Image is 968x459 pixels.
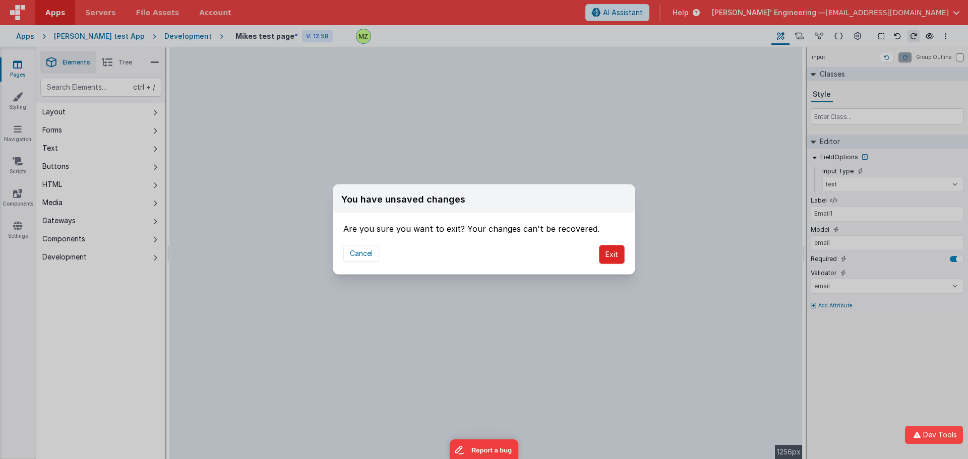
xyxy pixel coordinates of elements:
[599,245,625,264] button: Exit
[343,213,625,235] div: Are you sure you want to exit? Your changes can't be recovered.
[341,192,465,207] div: You have unsaved changes
[905,426,963,444] button: Dev Tools
[343,245,379,262] button: Cancel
